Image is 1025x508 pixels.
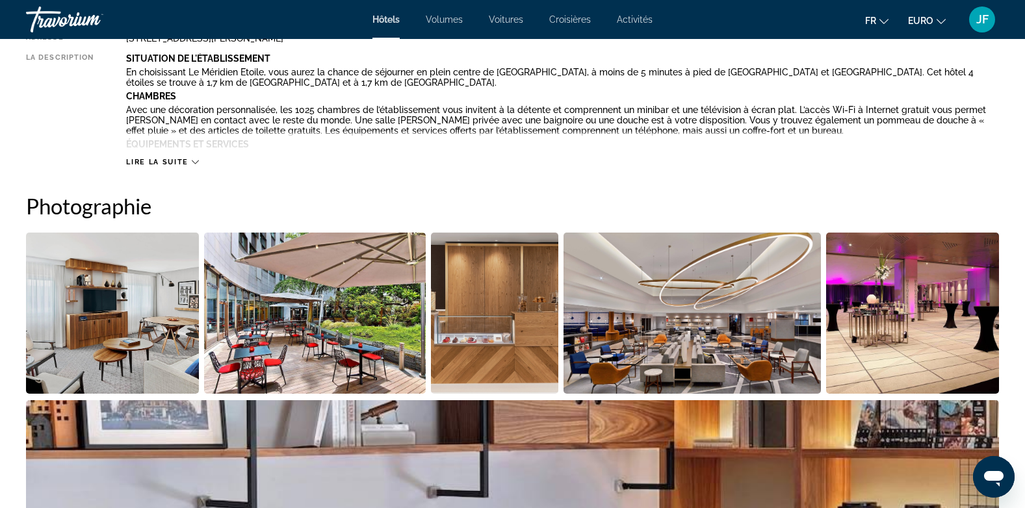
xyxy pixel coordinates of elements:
[826,232,999,394] button: Ouvrir le curseur d’image en plein écran
[372,14,400,25] a: Hôtels
[908,16,933,26] span: EURO
[489,14,523,25] a: Voitures
[431,232,558,394] button: Ouvrir le curseur d’image en plein écran
[865,11,889,30] button: Changer la langue
[426,14,463,25] a: Volumes
[126,53,270,64] b: Situation De L'établissement
[204,232,426,394] button: Ouvrir le curseur d’image en plein écran
[126,158,188,166] span: Lire la suite
[26,53,94,151] div: La description
[908,11,946,30] button: Changer de devise
[617,14,653,25] a: Activités
[976,13,989,26] span: JF
[26,193,999,219] h2: Photographie
[126,157,198,167] button: Lire la suite
[26,232,199,394] button: Ouvrir le curseur d’image en plein écran
[965,6,999,33] button: Menu utilisateur
[126,105,999,136] p: Avec une décoration personnalisée, les 1025 chambres de l’établissement vous invitent à la détent...
[126,91,176,101] b: Chambres
[126,67,999,88] p: En choisissant Le Méridien Etoile, vous aurez la chance de séjourner en plein centre de [GEOGRAPH...
[973,456,1015,498] iframe: Bouton de lancement de la fenêtre de messagerie
[865,16,876,26] span: Fr
[564,232,821,394] button: Ouvrir le curseur d’image en plein écran
[549,14,591,25] a: Croisières
[26,3,156,36] a: Travorium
